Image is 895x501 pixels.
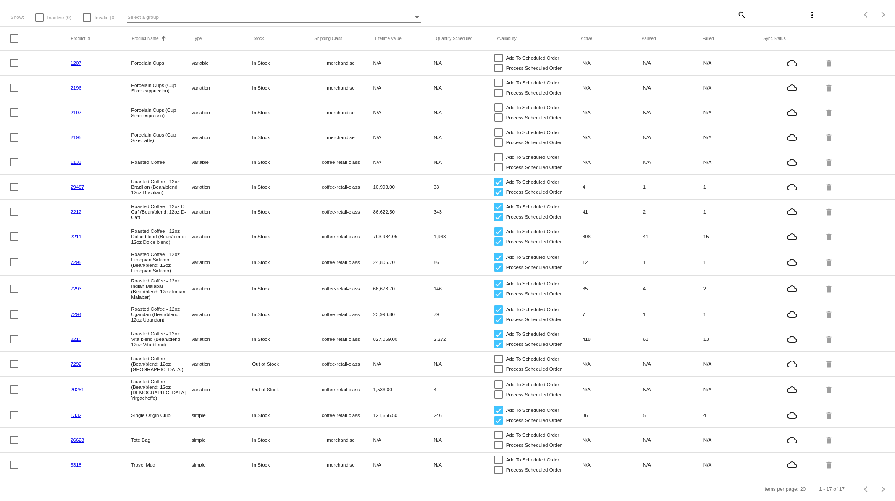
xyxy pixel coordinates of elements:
mat-cell: In Stock [252,232,312,241]
a: 1133 [71,159,81,165]
mat-cell: N/A [703,435,764,445]
mat-cell: N/A [434,58,494,68]
mat-cell: Porcelain Cups (Cup Size: cappuccino) [131,80,192,95]
span: Invalid (0) [94,13,116,23]
mat-cell: coffee-retail-class [312,232,373,241]
mat-cell: coffee-retail-class [312,257,373,267]
span: Process Scheduled Order [506,88,562,98]
mat-cell: variation [192,132,252,142]
button: Change sorting for ExternalId [71,36,90,41]
span: Show: [10,14,24,20]
mat-cell: 23,996.80 [373,309,433,319]
mat-cell: variation [192,385,252,394]
mat-cell: Travel Mug [131,460,192,469]
mat-icon: delete [824,308,835,321]
mat-cell: N/A [434,359,494,369]
mat-cell: Out of Stock [252,359,312,369]
mat-cell: N/A [583,58,643,68]
mat-cell: 1 [643,257,703,267]
mat-cell: In Stock [252,309,312,319]
mat-cell: 343 [434,207,494,216]
mat-cell: N/A [703,359,764,369]
mat-cell: Porcelain Cups (Cup Size: latte) [131,130,192,145]
button: Change sorting for TotalQuantityScheduledPaused [642,36,656,41]
mat-cell: N/A [643,385,703,394]
span: Add To Scheduled Order [506,252,559,262]
mat-cell: 418 [583,334,643,344]
a: 2195 [71,134,81,140]
span: Process Scheduled Order [506,390,562,400]
mat-cell: 2,272 [434,334,494,344]
mat-cell: Roasted Coffee - 12oz Indian Malabar (Bean/blend: 12oz Indian Malabar) [131,276,192,302]
mat-cell: 4 [643,284,703,293]
button: Change sorting for TotalQuantityFailed [702,36,714,41]
mat-cell: In Stock [252,284,312,293]
mat-cell: 79 [434,309,494,319]
span: Add To Scheduled Order [506,152,559,162]
mat-cell: 1 [643,309,703,319]
mat-cell: N/A [643,58,703,68]
mat-icon: delete [824,383,835,396]
mat-cell: N/A [703,108,764,117]
mat-cell: N/A [643,460,703,469]
span: Process Scheduled Order [506,415,562,425]
mat-cell: N/A [434,108,494,117]
mat-cell: N/A [373,460,433,469]
mat-icon: cloud_queue [764,132,820,142]
span: Process Scheduled Order [506,237,562,247]
mat-cell: Roasted Coffee (Bean/blend: 12oz [DEMOGRAPHIC_DATA] Yirgacheffe) [131,377,192,403]
mat-cell: variable [192,58,252,68]
mat-cell: merchandise [312,108,373,117]
button: Change sorting for ProductName [132,36,159,41]
mat-cell: N/A [643,132,703,142]
div: 20 [800,486,806,492]
mat-cell: variation [192,334,252,344]
mat-cell: Roasted Coffee (Bean/blend: 12oz [GEOGRAPHIC_DATA]) [131,353,192,374]
mat-icon: delete [824,458,835,471]
mat-cell: Porcelain Cups [131,58,192,68]
span: Add To Scheduled Order [506,227,559,237]
mat-cell: N/A [643,83,703,92]
span: Add To Scheduled Order [506,279,559,289]
mat-select: Select a group [127,12,421,23]
mat-cell: N/A [434,132,494,142]
mat-icon: cloud_queue [764,182,820,192]
mat-cell: 61 [643,334,703,344]
a: 7292 [71,361,81,367]
mat-cell: variation [192,232,252,241]
mat-cell: Roasted Coffee - 12oz Brazilian (Bean/blend: 12oz Brazilian) [131,177,192,197]
span: Add To Scheduled Order [506,405,559,415]
mat-cell: N/A [434,460,494,469]
button: Change sorting for LifetimeValue [375,36,402,41]
button: Change sorting for ShippingClass [314,36,342,41]
mat-cell: coffee-retail-class [312,284,373,293]
mat-cell: 86 [434,257,494,267]
mat-cell: simple [192,410,252,420]
mat-cell: 4 [703,410,764,420]
mat-icon: cloud_queue [764,359,820,369]
mat-cell: 33 [434,182,494,192]
mat-cell: variation [192,108,252,117]
mat-cell: 1,963 [434,232,494,241]
span: Process Scheduled Order [506,289,562,299]
mat-cell: Roasted Coffee - 12oz D-Caf (Bean/blend: 12oz D-Caf) [131,201,192,222]
mat-cell: 7 [583,309,643,319]
mat-cell: N/A [703,58,764,68]
mat-cell: In Stock [252,108,312,117]
mat-cell: 1 [703,207,764,216]
a: 2197 [71,110,81,115]
mat-cell: N/A [583,132,643,142]
mat-cell: 2 [703,284,764,293]
mat-cell: 396 [583,232,643,241]
mat-cell: variation [192,359,252,369]
mat-cell: Roasted Coffee - 12oz Dolce blend (Bean/blend: 12oz Dolce blend) [131,226,192,247]
mat-cell: Tote Bag [131,435,192,445]
mat-cell: coffee-retail-class [312,157,373,167]
mat-icon: delete [824,131,835,144]
span: Process Scheduled Order [506,212,562,222]
span: Process Scheduled Order [506,440,562,450]
mat-cell: variation [192,182,252,192]
a: 2211 [71,234,81,239]
mat-cell: 35 [583,284,643,293]
mat-cell: Roasted Coffee - 12oz Ethiopian Sidamo (Bean/blend: 12oz Ethiopian Sidamo) [131,249,192,275]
